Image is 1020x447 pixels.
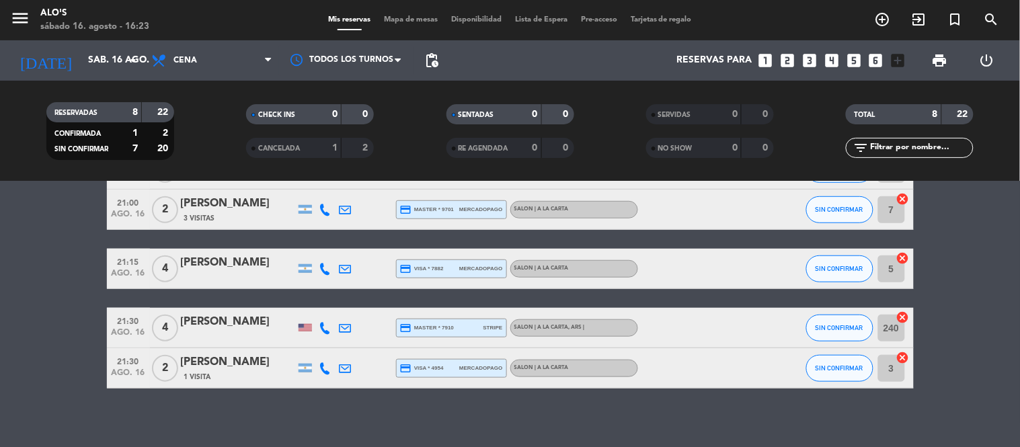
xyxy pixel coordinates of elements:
[40,20,149,34] div: sábado 16. agosto - 16:23
[54,146,108,153] span: SIN CONFIRMAR
[400,322,455,334] span: master * 7910
[400,362,444,374] span: visa * 4954
[624,16,699,24] span: Tarjetas de regalo
[514,206,569,212] span: SALON | A LA CARTA
[875,11,891,28] i: add_circle_outline
[181,354,295,371] div: [PERSON_NAME]
[533,143,538,153] strong: 0
[10,46,81,75] i: [DATE]
[867,52,885,69] i: looks_6
[132,144,138,153] strong: 7
[978,52,994,69] i: power_settings_new
[964,40,1010,81] div: LOG OUT
[896,351,910,364] i: cancel
[911,11,927,28] i: exit_to_app
[181,313,295,331] div: [PERSON_NAME]
[957,110,971,119] strong: 22
[377,16,444,24] span: Mapa de mesas
[896,251,910,265] i: cancel
[658,145,693,152] span: NO SHOW
[363,110,371,119] strong: 0
[896,311,910,324] i: cancel
[806,315,873,341] button: SIN CONFIRMAR
[363,143,371,153] strong: 2
[806,355,873,382] button: SIN CONFIRMAR
[112,269,145,284] span: ago. 16
[762,110,771,119] strong: 0
[321,16,377,24] span: Mis reservas
[816,206,863,213] span: SIN CONFIRMAR
[112,328,145,343] span: ago. 16
[563,110,571,119] strong: 0
[332,110,338,119] strong: 0
[112,313,145,328] span: 21:30
[823,52,840,69] i: looks_4
[801,52,818,69] i: looks_3
[854,112,875,118] span: TOTAL
[132,128,138,138] strong: 1
[845,52,863,69] i: looks_5
[459,112,494,118] span: SENTADAS
[181,195,295,212] div: [PERSON_NAME]
[514,325,585,330] span: SALON | A LA CARTA
[932,52,948,69] span: print
[459,205,502,214] span: mercadopago
[658,112,691,118] span: SERVIDAS
[514,266,569,271] span: SALON | A LA CARTA
[152,355,178,382] span: 2
[400,263,412,275] i: credit_card
[459,145,508,152] span: RE AGENDADA
[112,210,145,225] span: ago. 16
[112,253,145,269] span: 21:15
[806,255,873,282] button: SIN CONFIRMAR
[444,16,508,24] span: Disponibilidad
[533,110,538,119] strong: 0
[181,254,295,272] div: [PERSON_NAME]
[400,204,455,216] span: master * 9701
[563,143,571,153] strong: 0
[152,315,178,341] span: 4
[947,11,964,28] i: turned_in_not
[112,353,145,368] span: 21:30
[816,364,863,372] span: SIN CONFIRMAR
[569,325,585,330] span: , ARS |
[756,52,774,69] i: looks_one
[10,8,30,33] button: menu
[816,265,863,272] span: SIN CONFIRMAR
[163,128,171,138] strong: 2
[184,372,211,382] span: 1 Visita
[10,8,30,28] i: menu
[54,130,101,137] span: CONFIRMADA
[459,364,502,372] span: mercadopago
[424,52,440,69] span: pending_actions
[779,52,796,69] i: looks_two
[483,323,503,332] span: stripe
[157,108,171,117] strong: 22
[132,108,138,117] strong: 8
[152,196,178,223] span: 2
[184,213,215,224] span: 3 Visitas
[514,365,569,370] span: SALON | A LA CARTA
[400,362,412,374] i: credit_card
[806,196,873,223] button: SIN CONFIRMAR
[508,16,574,24] span: Lista de Espera
[112,368,145,384] span: ago. 16
[890,52,907,69] i: add_box
[157,144,171,153] strong: 20
[853,140,869,156] i: filter_list
[816,324,863,331] span: SIN CONFIRMAR
[332,143,338,153] strong: 1
[574,16,624,24] span: Pre-acceso
[400,263,444,275] span: visa * 7882
[933,110,938,119] strong: 8
[869,140,973,155] input: Filtrar por nombre...
[40,7,149,20] div: Alo's
[125,52,141,69] i: arrow_drop_down
[762,143,771,153] strong: 0
[984,11,1000,28] i: search
[258,112,295,118] span: CHECK INS
[54,110,97,116] span: RESERVADAS
[400,322,412,334] i: credit_card
[896,192,910,206] i: cancel
[258,145,300,152] span: CANCELADA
